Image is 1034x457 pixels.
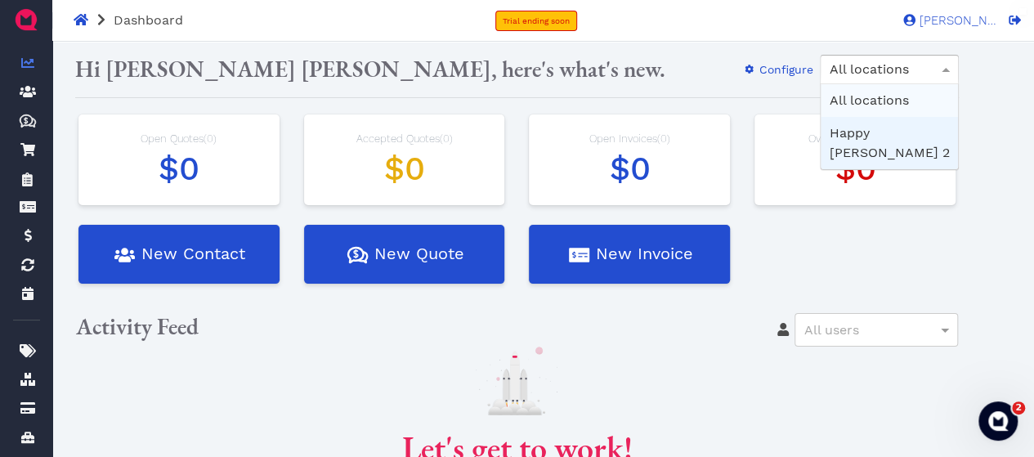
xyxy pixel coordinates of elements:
span: $0 [384,150,425,188]
tspan: $ [352,249,358,260]
button: New Quote [304,225,505,284]
button: Configure [732,56,813,83]
img: launch.svg [476,347,557,414]
div: Overdue Invoices ( ) [771,131,939,147]
tspan: $ [24,116,29,124]
span: Dashboard [114,12,183,28]
div: All locations [821,84,958,117]
span: 0 [443,132,450,145]
div: Open Invoices ( ) [545,131,714,147]
span: 0 [207,132,213,145]
div: All users [795,314,957,346]
a: Trial ending soon [495,11,577,31]
div: Happy hitt 2 [821,117,958,169]
span: [PERSON_NAME] [PERSON_NAME] [915,15,997,27]
span: Activity Feed [76,311,199,341]
div: Open Quotes ( ) [95,131,263,147]
span: 0 [660,132,667,145]
img: QuoteM_icon_flat.png [13,7,39,33]
button: New Contact [78,225,280,284]
span: $0 [159,150,199,188]
span: Trial ending soon [503,16,570,25]
span: All locations [829,61,908,77]
div: Accepted Quotes ( ) [320,131,489,147]
span: Hi [PERSON_NAME] [PERSON_NAME], here's what's new. [75,54,665,83]
a: [PERSON_NAME] [PERSON_NAME] [895,12,997,27]
span: $0 [609,150,650,188]
span: Configure [756,63,812,76]
iframe: Intercom live chat [978,401,1018,441]
button: New Invoice [529,225,730,284]
span: 2 [1012,401,1025,414]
